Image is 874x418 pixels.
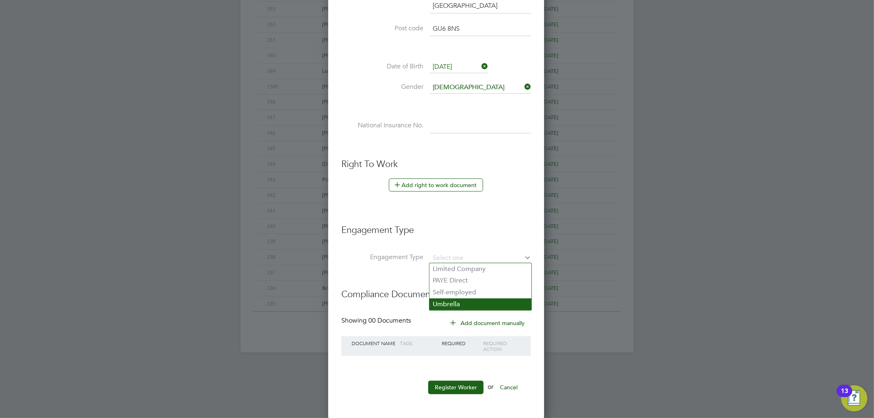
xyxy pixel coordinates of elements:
input: Select one [430,81,531,94]
div: Required Action [481,336,523,356]
label: Post code [341,24,423,33]
h3: Compliance Documents [341,280,531,301]
li: Umbrella [429,298,531,310]
input: Select one [430,253,531,264]
button: Register Worker [428,381,484,394]
div: Required [440,336,481,350]
div: 13 [841,391,848,402]
button: Open Resource Center, 13 new notifications [841,385,867,411]
input: Select one [430,61,488,73]
li: Self-employed [429,287,531,298]
label: Gender [341,83,423,91]
h3: Right To Work [341,158,531,170]
div: Tags [398,336,440,350]
button: Add right to work document [389,178,483,192]
div: Showing [341,316,413,325]
button: Add document manually [445,316,531,330]
button: Cancel [493,381,524,394]
label: Date of Birth [341,62,423,71]
li: Limited Company [429,263,531,275]
label: National Insurance No. [341,121,423,130]
li: PAYE Direct [429,275,531,287]
div: Document Name [350,336,398,350]
h3: Engagement Type [341,216,531,236]
span: 00 Documents [368,316,411,325]
label: Engagement Type [341,253,423,262]
li: or [341,381,531,402]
